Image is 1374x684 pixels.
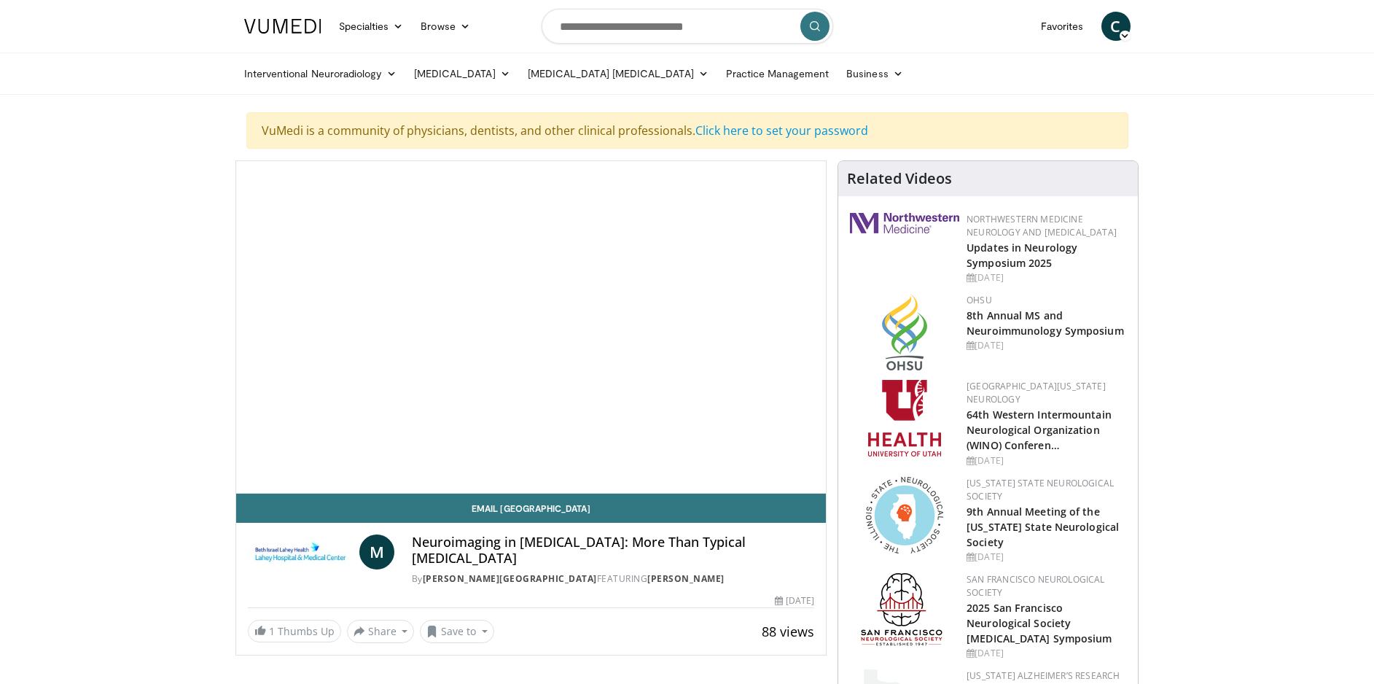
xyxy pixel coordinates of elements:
[967,271,1126,284] div: [DATE]
[866,477,943,553] img: 71a8b48c-8850-4916-bbdd-e2f3ccf11ef9.png.150x105_q85_autocrop_double_scale_upscale_version-0.2.png
[967,573,1104,599] a: San Francisco Neurological Society
[967,551,1126,564] div: [DATE]
[236,494,827,523] a: Email [GEOGRAPHIC_DATA]
[412,12,479,41] a: Browse
[542,9,833,44] input: Search topics, interventions
[967,408,1112,452] a: 64th Western Intermountain Neurological Organization (WINO) Conferen…
[330,12,413,41] a: Specialties
[967,647,1126,660] div: [DATE]
[235,59,405,88] a: Interventional Neuroradiology
[967,477,1114,502] a: [US_STATE] State Neurological Society
[967,601,1112,645] a: 2025 San Francisco Neurological Society [MEDICAL_DATA] Symposium
[347,620,415,643] button: Share
[717,59,838,88] a: Practice Management
[248,535,354,570] img: Lahey Hospital & Medical Center
[868,380,941,456] img: f6362829-b0a3-407d-a044-59546adfd345.png.150x105_q85_autocrop_double_scale_upscale_version-0.2.png
[861,573,948,650] img: ad8adf1f-d405-434e-aebe-ebf7635c9b5d.png.150x105_q85_autocrop_double_scale_upscale_version-0.2.png
[882,294,927,370] img: da959c7f-65a6-4fcf-a939-c8c702e0a770.png.150x105_q85_autocrop_double_scale_upscale_version-0.2.png
[1032,12,1093,41] a: Favorites
[775,594,814,607] div: [DATE]
[412,535,814,566] h4: Neuroimaging in [MEDICAL_DATA]: More Than Typical [MEDICAL_DATA]
[269,624,275,638] span: 1
[405,59,519,88] a: [MEDICAL_DATA]
[244,19,321,34] img: VuMedi Logo
[647,572,725,585] a: [PERSON_NAME]
[236,161,827,494] video-js: Video Player
[967,454,1126,467] div: [DATE]
[967,380,1106,405] a: [GEOGRAPHIC_DATA][US_STATE] Neurology
[695,123,868,139] a: Click here to set your password
[967,505,1119,549] a: 9th Annual Meeting of the [US_STATE] State Neurological Society
[519,59,717,88] a: [MEDICAL_DATA] [MEDICAL_DATA]
[967,213,1117,238] a: Northwestern Medicine Neurology and [MEDICAL_DATA]
[246,112,1128,149] div: VuMedi is a community of physicians, dentists, and other clinical professionals.
[762,623,814,640] span: 88 views
[248,620,341,642] a: 1 Thumbs Up
[1101,12,1131,41] a: C
[420,620,494,643] button: Save to
[838,59,912,88] a: Business
[967,294,992,306] a: OHSU
[967,339,1126,352] div: [DATE]
[412,572,814,586] div: By FEATURING
[967,241,1077,270] a: Updates in Neurology Symposium 2025
[847,170,952,187] h4: Related Videos
[359,535,394,570] a: M
[967,308,1124,338] a: 8th Annual MS and Neuroimmunology Symposium
[423,572,597,585] a: [PERSON_NAME][GEOGRAPHIC_DATA]
[850,213,959,233] img: 2a462fb6-9365-492a-ac79-3166a6f924d8.png.150x105_q85_autocrop_double_scale_upscale_version-0.2.jpg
